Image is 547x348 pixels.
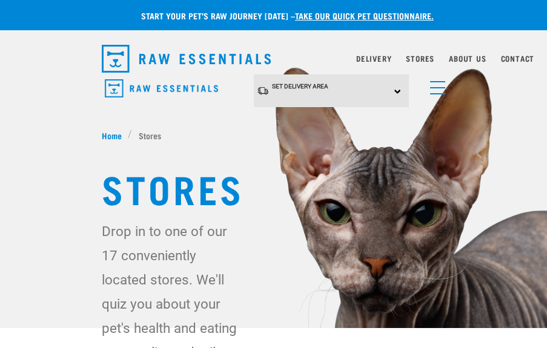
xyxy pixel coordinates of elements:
span: Home [102,129,122,142]
img: van-moving.png [257,86,269,96]
a: About Us [449,56,486,61]
nav: dropdown navigation [92,40,456,77]
a: menu [424,74,446,96]
a: Delivery [356,56,391,61]
a: take our quick pet questionnaire. [295,13,434,18]
img: Raw Essentials Logo [102,45,271,73]
a: Home [102,129,128,142]
span: Set Delivery Area [272,83,328,90]
img: Raw Essentials Logo [105,79,218,98]
h1: Stores [102,166,446,209]
a: Contact [501,56,535,61]
a: Stores [406,56,434,61]
nav: breadcrumbs [102,129,446,142]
